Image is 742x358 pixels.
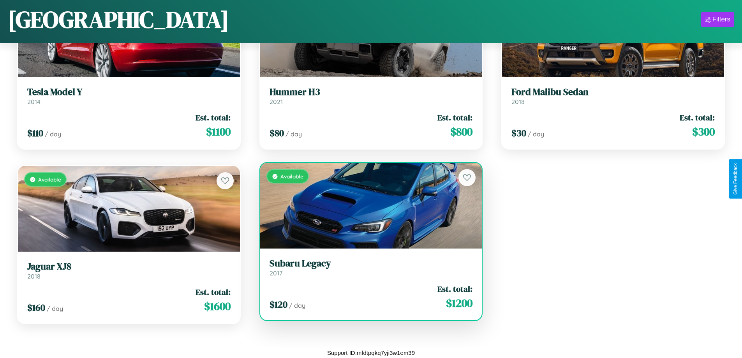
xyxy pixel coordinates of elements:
button: Filters [701,12,734,27]
a: Subaru Legacy2017 [270,258,473,277]
span: $ 800 [450,124,472,139]
a: Hummer H32021 [270,86,473,106]
span: 2018 [511,98,525,106]
span: $ 1200 [446,295,472,311]
h3: Ford Malibu Sedan [511,86,715,98]
span: Est. total: [437,112,472,123]
span: Est. total: [680,112,715,123]
span: $ 300 [692,124,715,139]
a: Ford Malibu Sedan2018 [511,86,715,106]
span: 2017 [270,269,282,277]
span: / day [286,130,302,138]
span: Available [38,176,61,183]
a: Tesla Model Y2014 [27,86,231,106]
h3: Jaguar XJ8 [27,261,231,272]
span: 2014 [27,98,41,106]
span: / day [47,305,63,312]
p: Support ID: mfdtpqkq7yji3w1em39 [327,347,415,358]
span: / day [289,302,305,309]
span: $ 30 [511,127,526,139]
span: Est. total: [196,112,231,123]
span: Available [280,173,303,180]
span: 2021 [270,98,283,106]
h1: [GEOGRAPHIC_DATA] [8,4,229,35]
span: / day [528,130,544,138]
h3: Tesla Model Y [27,86,231,98]
span: $ 1100 [206,124,231,139]
span: Est. total: [437,283,472,295]
a: Jaguar XJ82018 [27,261,231,280]
div: Give Feedback [733,163,738,195]
span: $ 160 [27,301,45,314]
h3: Subaru Legacy [270,258,473,269]
span: Est. total: [196,286,231,298]
span: / day [45,130,61,138]
div: Filters [712,16,730,23]
span: $ 80 [270,127,284,139]
span: 2018 [27,272,41,280]
span: $ 110 [27,127,43,139]
h3: Hummer H3 [270,86,473,98]
span: $ 1600 [204,298,231,314]
span: $ 120 [270,298,287,311]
